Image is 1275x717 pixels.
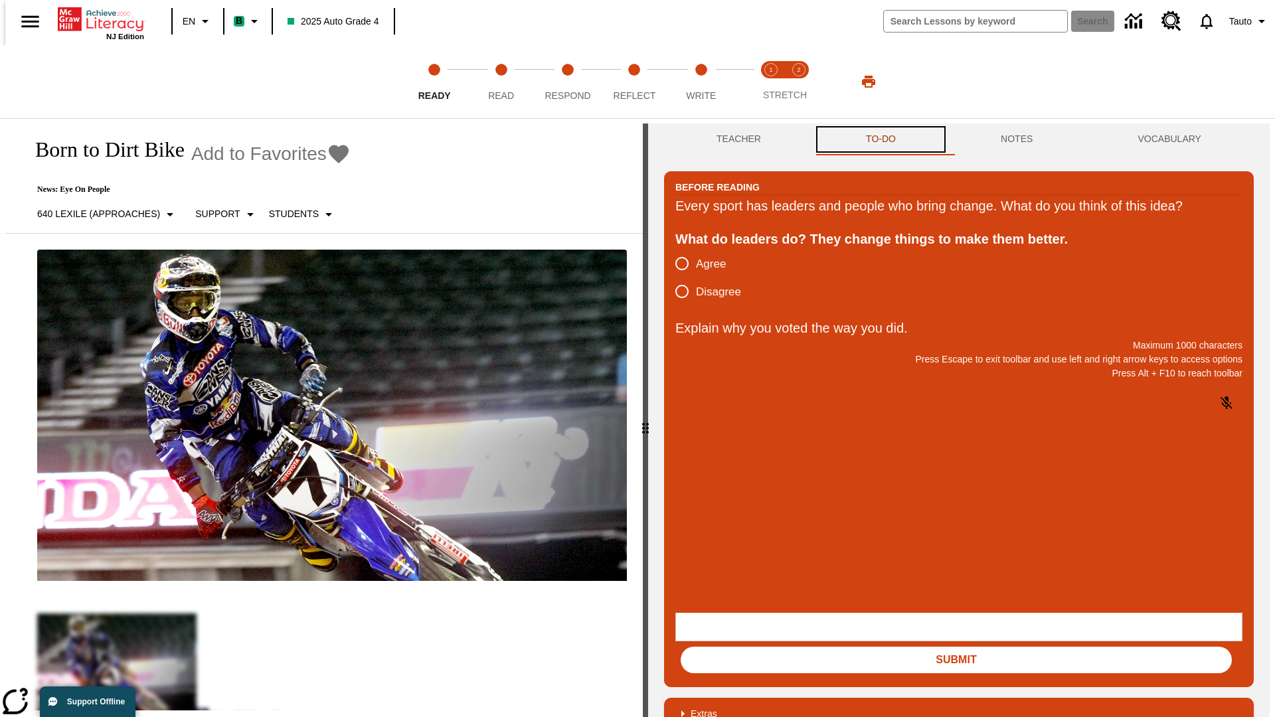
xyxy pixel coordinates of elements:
span: Respond [545,90,590,101]
a: Notifications [1189,4,1224,39]
div: Every sport has leaders and people who bring change. What do you think of this idea? [675,195,1242,216]
button: Stretch Respond step 2 of 2 [780,45,818,118]
button: Reflect step 4 of 5 [596,45,673,118]
span: EN [183,15,195,29]
button: NOTES [948,123,1085,155]
text: 2 [797,66,800,73]
div: What do leaders do? They change things to make them better. [675,228,1242,250]
p: Press Escape to exit toolbar and use left and right arrow keys to access options [675,353,1242,366]
span: NJ Edition [106,33,144,40]
button: Read step 2 of 5 [462,45,539,118]
span: Read [488,90,514,101]
a: Data Center [1117,3,1153,40]
h1: Born to Dirt Bike [21,137,185,162]
span: Add to Favorites [191,143,327,165]
a: Resource Center, Will open in new tab [1153,3,1189,39]
button: TO-DO [813,123,948,155]
button: Scaffolds, Support [190,202,263,226]
button: Boost Class color is mint green. Change class color [228,9,268,33]
text: 1 [769,66,772,73]
h2: Before Reading [675,180,760,195]
button: Add to Favorites - Born to Dirt Bike [191,142,351,165]
button: Select Student [264,202,342,226]
div: activity [648,123,1270,717]
button: Submit [681,647,1232,673]
p: 640 Lexile (Approaches) [37,207,160,221]
button: Print [847,70,890,94]
body: Explain why you voted the way you did. Maximum 1000 characters Press Alt + F10 to reach toolbar P... [5,11,194,23]
button: Support Offline [40,686,135,717]
button: Open side menu [11,2,50,41]
button: VOCABULARY [1085,123,1254,155]
button: Respond step 3 of 5 [529,45,606,118]
button: Profile/Settings [1224,9,1275,33]
span: B [236,13,242,29]
button: Stretch Read step 1 of 2 [752,45,790,118]
span: Write [686,90,716,101]
p: Press Alt + F10 to reach toolbar [675,366,1242,380]
button: Click to activate and allow voice recognition [1211,387,1242,419]
div: poll [675,250,752,305]
input: search field [884,11,1067,32]
p: Maximum 1000 characters [675,339,1242,353]
span: 2025 Auto Grade 4 [288,15,379,29]
button: Language: EN, Select a language [177,9,219,33]
p: Support [195,207,240,221]
div: Instructional Panel Tabs [664,123,1254,155]
span: Support Offline [67,697,125,706]
span: Tauto [1229,15,1252,29]
div: reading [5,123,643,710]
button: Select Lexile, 640 Lexile (Approaches) [32,202,183,226]
img: Motocross racer James Stewart flies through the air on his dirt bike. [37,250,627,582]
button: Ready step 1 of 5 [396,45,473,118]
p: Explain why you voted the way you did. [675,317,1242,339]
p: News: Eye On People [21,185,351,195]
div: Press Enter or Spacebar and then press right and left arrow keys to move the slider [643,123,648,717]
span: Ready [418,90,451,101]
span: STRETCH [763,90,807,100]
button: Write step 5 of 5 [663,45,740,118]
span: Agree [696,256,726,273]
span: Reflect [614,90,656,101]
p: Students [269,207,319,221]
span: Disagree [696,283,741,301]
button: Teacher [664,123,813,155]
div: Home [58,5,144,40]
